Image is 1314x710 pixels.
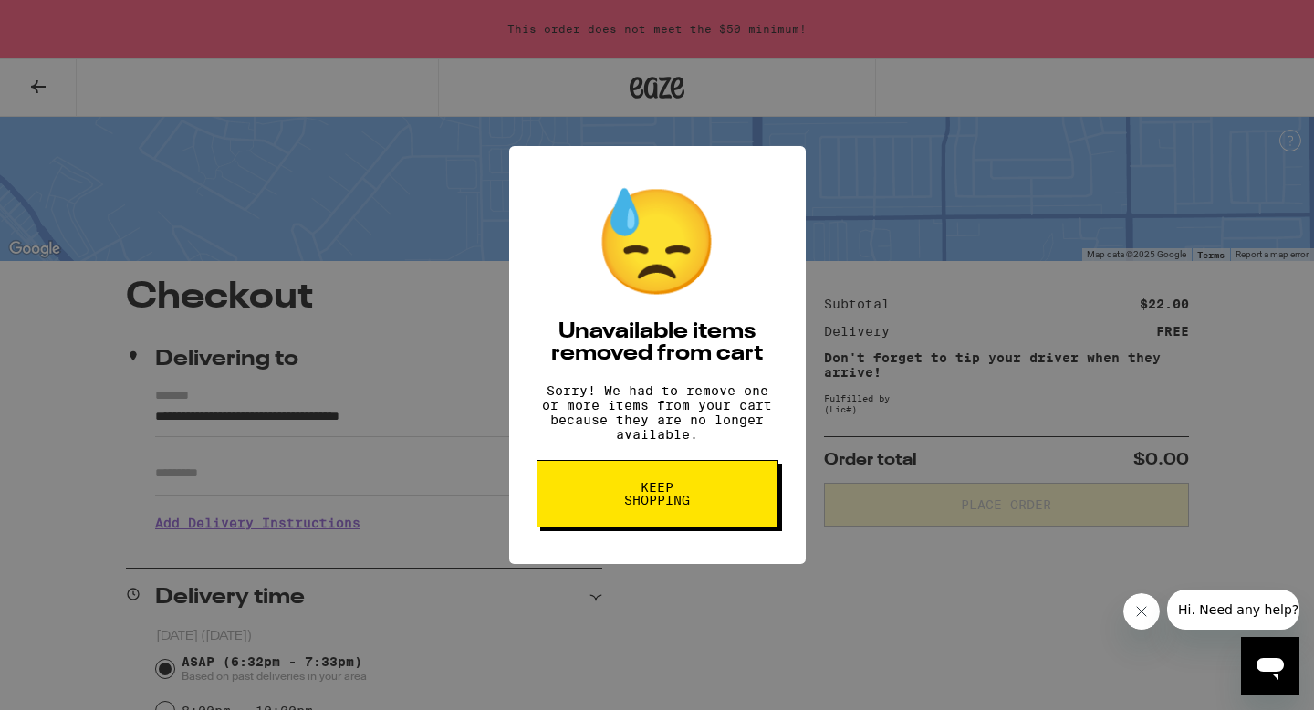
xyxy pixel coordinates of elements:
[1241,637,1299,695] iframe: Button to launch messaging window
[610,481,704,506] span: Keep Shopping
[1123,593,1160,630] iframe: Close message
[537,321,778,365] h2: Unavailable items removed from cart
[1167,590,1299,630] iframe: Message from company
[593,183,721,303] div: 😓
[537,383,778,442] p: Sorry! We had to remove one or more items from your cart because they are no longer available.
[537,460,778,527] button: Keep Shopping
